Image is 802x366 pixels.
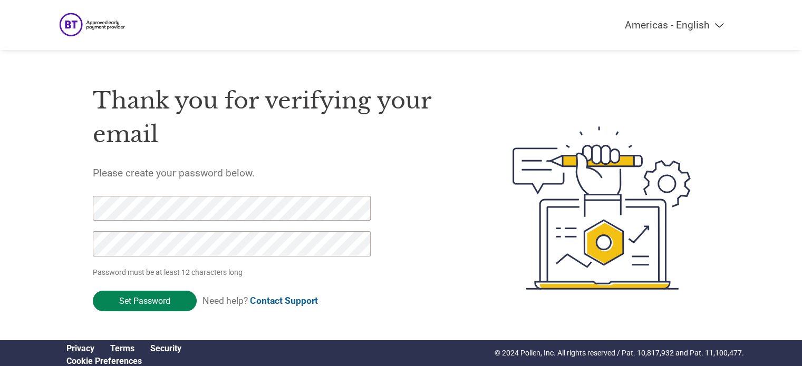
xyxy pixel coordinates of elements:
[93,291,197,311] input: Set Password
[93,84,463,152] h1: Thank you for verifying your email
[93,267,374,278] p: Password must be at least 12 characters long
[150,343,181,353] a: Security
[59,11,130,39] img: BT
[59,356,189,366] div: Open Cookie Preferences Modal
[110,343,134,353] a: Terms
[250,295,318,306] a: Contact Support
[495,348,744,359] p: © 2024 Pollen, Inc. All rights reserved / Pat. 10,817,932 and Pat. 11,100,477.
[66,356,142,366] a: Cookie Preferences, opens a dedicated popup modal window
[202,295,318,306] span: Need help?
[494,68,710,348] img: create-password
[93,167,463,179] h5: Please create your password below.
[66,343,94,353] a: Privacy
